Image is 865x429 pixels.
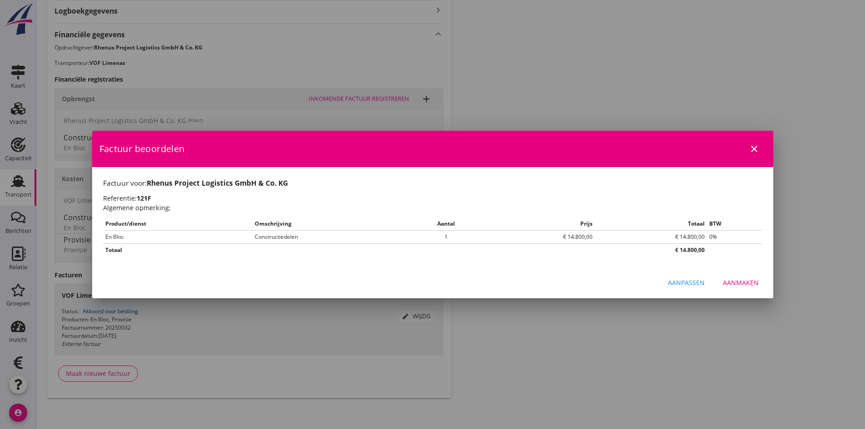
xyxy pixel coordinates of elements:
[661,275,712,291] button: Aanpassen
[723,278,759,287] div: Aanmaken
[707,217,762,231] th: BTW
[668,278,705,287] div: Aanpassen
[595,217,707,231] th: Totaal
[749,143,760,154] i: close
[483,230,595,243] td: € 14.800,00
[103,230,252,243] td: En Bloc
[103,178,762,188] h1: Factuur voor:
[483,217,595,231] th: Prijs
[409,230,482,243] td: 1
[92,131,773,167] div: Factuur beoordelen
[707,230,762,243] td: 0%
[716,275,766,291] button: Aanmaken
[595,243,707,256] th: € 14.800,00
[252,217,410,231] th: Omschrijving
[147,178,288,188] strong: Rhenus Project Logistics GmbH & Co. KG
[409,217,482,231] th: Aantal
[103,217,252,231] th: Product/dienst
[252,230,410,243] td: Constructiedelen
[103,243,595,256] th: Totaal
[595,230,707,243] td: € 14.800,00
[103,193,762,213] h2: Referentie: Algemene opmerking:
[137,194,151,202] strong: 121F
